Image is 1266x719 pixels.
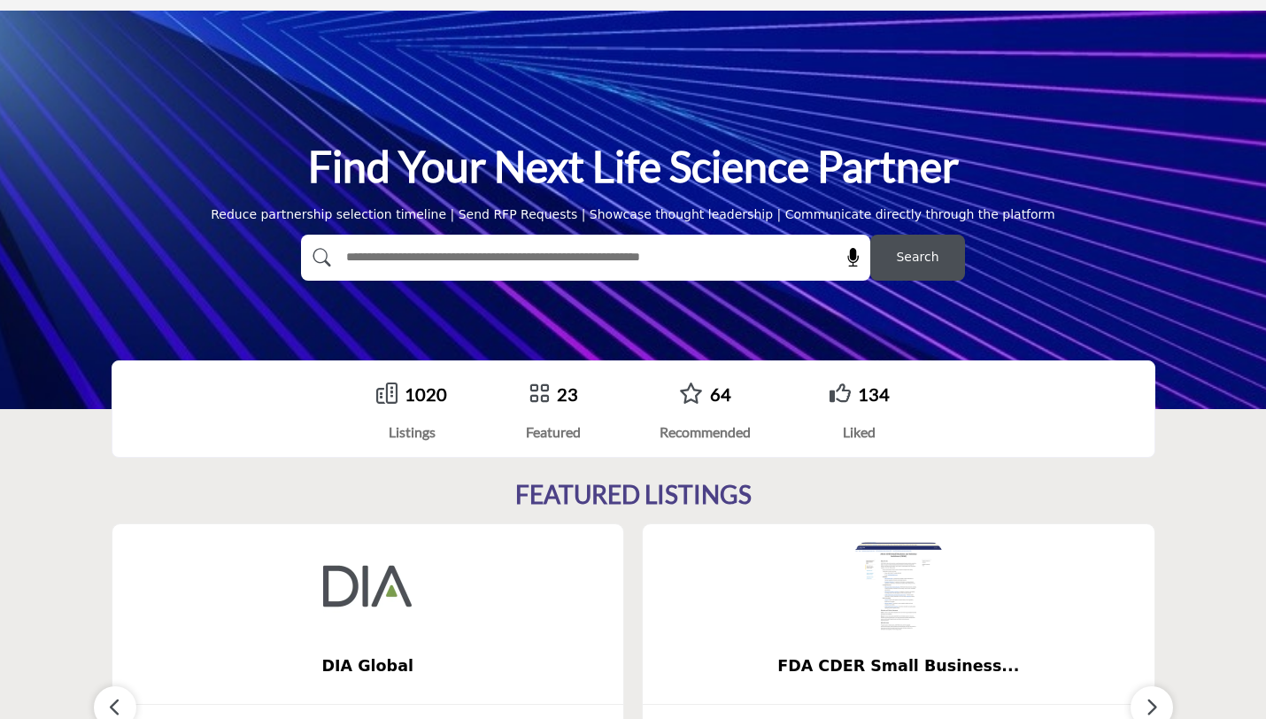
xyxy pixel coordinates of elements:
img: DIA Global [323,542,412,630]
b: DIA Global [139,643,598,690]
a: Go to Recommended [679,383,703,406]
span: DIA Global [139,654,598,677]
div: Listings [376,421,447,443]
div: Reduce partnership selection timeline | Send RFP Requests | Showcase thought leadership | Communi... [211,205,1055,224]
a: 23 [557,383,578,405]
a: 1020 [405,383,447,405]
div: Recommended [660,421,751,443]
a: 64 [710,383,731,405]
h1: Find Your Next Life Science Partner [308,139,959,194]
div: Featured [526,421,581,443]
span: FDA CDER Small Business... [669,654,1128,677]
button: Search [870,235,965,281]
h2: FEATURED LISTINGS [515,480,752,510]
a: 134 [858,383,890,405]
a: DIA Global [112,643,624,690]
a: Go to Featured [529,383,550,406]
a: FDA CDER Small Business... [643,643,1154,690]
span: Search [896,248,938,267]
img: FDA CDER Small Business and Industry Assistance (SBIA) [854,542,943,630]
b: FDA CDER Small Business and Industry Assistance (SBIA) [669,643,1128,690]
i: Go to Liked [830,383,851,404]
div: Liked [830,421,890,443]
